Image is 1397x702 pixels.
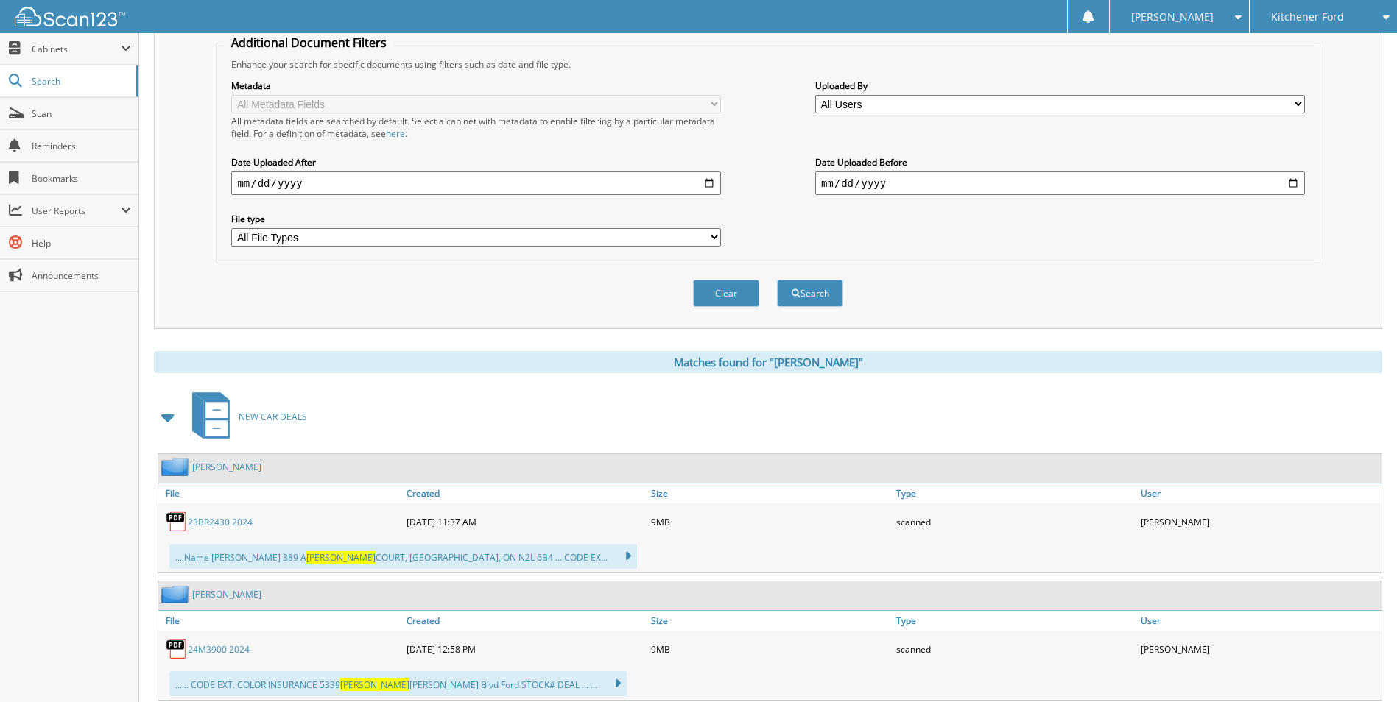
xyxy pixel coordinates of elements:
div: ... Name [PERSON_NAME] 389 A COURT, [GEOGRAPHIC_DATA], ON N2L 6B4 ... CODE EX... [169,544,637,569]
div: scanned [893,634,1137,664]
a: NEW CAR DEALS [183,388,307,446]
a: Created [403,483,647,503]
a: Created [403,611,647,631]
label: File type [231,213,721,225]
div: [DATE] 11:37 AM [403,507,647,536]
span: Scan [32,107,131,120]
span: [PERSON_NAME] [340,678,409,691]
label: Date Uploaded Before [815,156,1305,169]
label: Uploaded By [815,79,1305,92]
div: [DATE] 12:58 PM [403,634,647,664]
input: end [815,171,1305,195]
img: PDF.png [166,511,188,533]
div: [PERSON_NAME] [1137,507,1382,536]
a: Size [647,483,892,503]
div: scanned [893,507,1137,536]
div: Enhance your search for specific documents using filters such as date and file type. [224,58,1312,71]
div: All metadata fields are searched by default. Select a cabinet with metadata to enable filtering b... [231,115,721,140]
label: Date Uploaded After [231,156,721,169]
a: User [1137,483,1382,503]
a: Size [647,611,892,631]
div: 9MB [647,634,892,664]
input: start [231,171,721,195]
span: Kitchener Ford [1271,13,1344,21]
a: 23BR2430 2024 [188,516,253,528]
span: [PERSON_NAME] [306,551,376,564]
img: PDF.png [166,638,188,660]
div: [PERSON_NAME] [1137,634,1382,664]
img: folder2.png [161,585,192,603]
div: 9MB [647,507,892,536]
a: 24M3900 2024 [188,643,250,656]
button: Search [777,280,843,307]
div: ...... CODE EXT. COLOR INSURANCE 5339 [PERSON_NAME] Blvd Ford STOCK# DEAL ... ... [169,671,627,696]
a: [PERSON_NAME] [192,588,261,600]
span: Help [32,237,131,249]
label: Metadata [231,79,721,92]
a: Type [893,483,1137,503]
a: User [1137,611,1382,631]
img: folder2.png [161,458,192,476]
img: scan123-logo-white.svg [15,7,125,26]
span: NEW CAR DEALS [239,411,307,423]
span: Announcements [32,269,131,282]
a: File [158,483,403,503]
a: [PERSON_NAME] [192,461,261,473]
span: User Reports [32,205,121,217]
div: Matches found for "[PERSON_NAME]" [154,351,1382,373]
button: Clear [693,280,759,307]
span: [PERSON_NAME] [1131,13,1214,21]
legend: Additional Document Filters [224,35,394,51]
span: Search [32,75,129,88]
span: Reminders [32,140,131,152]
a: here [386,127,405,140]
a: Type [893,611,1137,631]
span: Cabinets [32,43,121,55]
span: Bookmarks [32,172,131,185]
a: File [158,611,403,631]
